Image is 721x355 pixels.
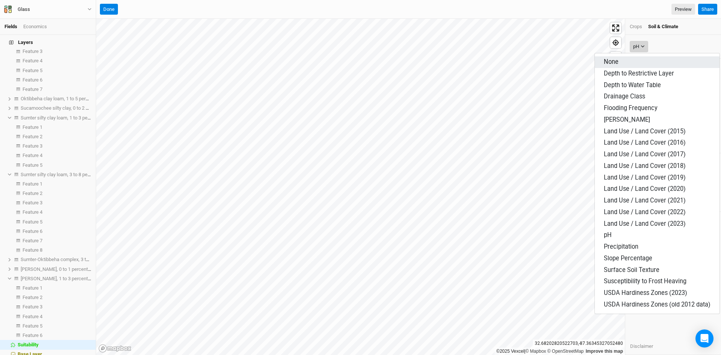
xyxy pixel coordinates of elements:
button: Zoom in [610,52,621,63]
span: Sumter silty clay loam, 3 to 8 percent slopes, moderately eroded [21,172,155,177]
span: pH [604,231,612,239]
div: Glass [18,6,30,13]
button: Done [100,4,118,15]
span: Surface Soil Texture [604,266,659,273]
div: Feature 6 [23,228,91,234]
a: Mapbox logo [98,344,131,353]
button: Enter fullscreen [610,23,621,33]
span: Depth to Restrictive Layer [604,70,674,77]
div: Feature 4 [23,153,91,159]
span: USDA Hardiness Zones (old 2012 data) [604,301,710,308]
a: Mapbox [525,349,546,354]
span: Feature 6 [23,228,42,234]
div: Soil & Climate [648,23,678,30]
span: Feature 2 [23,190,42,196]
span: Depth to Water Table [604,82,661,89]
button: Disclaimer [630,342,653,350]
span: Feature 3 [23,48,42,54]
span: Feature 3 [23,200,42,205]
span: Suitability [18,342,39,347]
div: Sumter silty clay loam, 3 to 8 percent slopes, moderately eroded [21,172,91,178]
button: Find my location [610,37,621,48]
span: Feature 8 [23,247,42,253]
span: Land Use / Land Cover (2017) [604,151,686,158]
div: Feature 5 [23,68,91,74]
a: Preview [671,4,695,15]
span: Sumter-Oktibbeha complex, 3 to 8 percent slopes, eroded [21,257,142,262]
span: Feature 1 [23,181,42,187]
span: Feature 4 [23,314,42,319]
span: Feature 6 [23,77,42,83]
span: Feature 1 [23,124,42,130]
span: Land Use / Land Cover (2023) [604,220,686,227]
div: Feature 1 [23,285,91,291]
div: Feature 1 [23,124,91,130]
div: Oktibbeha clay loam, 1 to 5 percent slopes [21,96,91,102]
div: Feature 5 [23,219,91,225]
span: USDA Hardiness Zones (2023) [604,289,687,296]
span: Feature 4 [23,153,42,158]
span: Feature 3 [23,143,42,149]
span: Precipitation [604,243,638,250]
span: Feature 2 [23,295,42,300]
span: Feature 7 [23,238,42,243]
span: [PERSON_NAME], 0 to 1 percent slopes [21,266,103,272]
span: Feature 2 [23,134,42,139]
span: Land Use / Land Cover (2022) [604,208,686,216]
div: Feature 3 [23,143,91,149]
span: Feature 5 [23,68,42,73]
div: Economics [23,23,47,30]
div: Feature 3 [23,200,91,206]
span: Feature 7 [23,86,42,92]
span: Feature 6 [23,332,42,338]
span: Feature 4 [23,58,42,63]
div: Feature 6 [23,77,91,83]
span: [PERSON_NAME], 1 to 3 percent slopes [21,276,103,281]
div: pH [633,43,639,50]
span: None [604,58,618,65]
div: Feature 4 [23,209,91,215]
div: Feature 5 [23,323,91,329]
span: Feature 3 [23,304,42,310]
a: OpenStreetMap [547,349,584,354]
div: Feature 2 [23,190,91,196]
div: Sumter silty clay loam, 1 to 3 percent slopes [21,115,91,121]
div: Feature 6 [23,332,91,338]
button: Glass [4,5,92,14]
span: Feature 1 [23,285,42,291]
span: Feature 5 [23,323,42,329]
div: Feature 7 [23,238,91,244]
div: Vaiden clay, 0 to 1 percent slopes [21,266,91,272]
span: Slope Percentage [604,255,652,262]
span: Sumter silty clay loam, 1 to 3 percent slopes [21,115,114,121]
div: Open Intercom Messenger [695,329,713,347]
span: Drainage Class [604,93,645,100]
div: 32.68202820522703 , -87.36345327052480 [533,340,625,347]
span: Sucarnoochee silty clay, 0 to 2 percent slopes, frequently flooded [21,105,158,111]
div: | [496,347,623,355]
a: Fields [5,24,17,29]
span: Susceptibility to Frost Heaving [604,278,686,285]
div: Sucarnoochee silty clay, 0 to 2 percent slopes, frequently flooded [21,105,91,111]
span: Land Use / Land Cover (2021) [604,197,686,204]
div: Vaiden clay, 1 to 3 percent slopes [21,276,91,282]
span: Land Use / Land Cover (2015) [604,128,686,135]
a: ©2025 Vexcel [496,349,524,354]
span: Land Use / Land Cover (2019) [604,174,686,181]
button: pH [630,41,648,52]
div: Suitability [18,342,91,348]
div: Feature 2 [23,134,91,140]
div: Feature 3 [23,48,91,54]
h4: Layers [5,35,91,50]
div: Feature 8 [23,247,91,253]
div: Feature 3 [23,304,91,310]
div: Feature 1 [23,181,91,187]
div: Crops [630,23,642,30]
span: [PERSON_NAME] [604,116,650,123]
a: Improve this map [586,349,623,354]
span: Land Use / Land Cover (2016) [604,139,686,146]
span: Oktibbeha clay loam, 1 to 5 percent slopes [21,96,110,101]
div: Sumter-Oktibbeha complex, 3 to 8 percent slopes, eroded [21,257,91,263]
